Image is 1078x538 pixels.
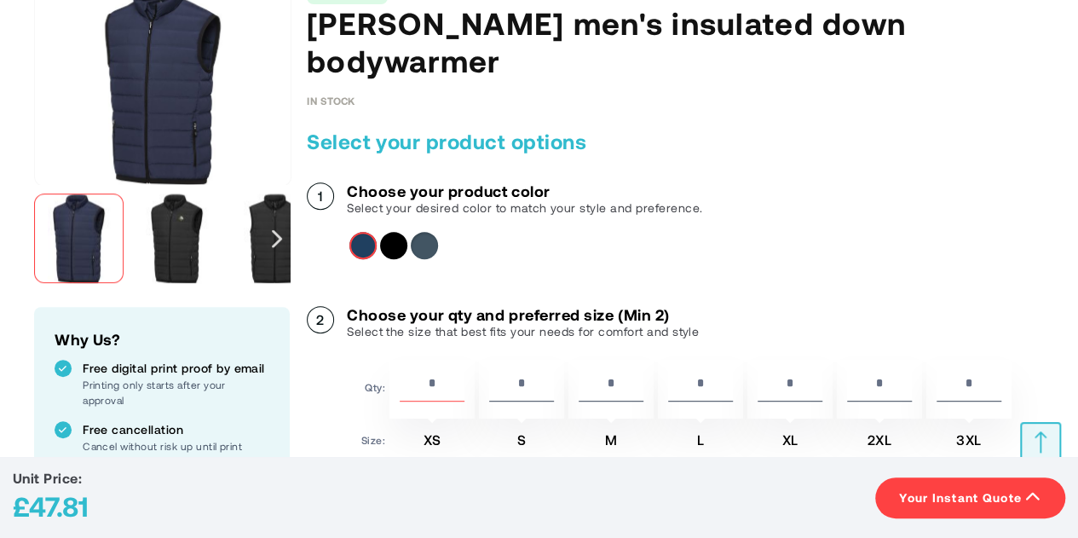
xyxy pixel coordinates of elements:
div: Solid black [380,232,407,259]
td: 3XL [926,423,1012,464]
div: £47.81 [13,487,88,525]
h2: Why Us? [55,327,269,351]
td: Qty: [354,360,385,419]
td: XL [747,423,833,464]
img: Caltha men's insulated down bodywarmer [132,194,222,283]
div: Caltha men's insulated down bodywarmer [132,185,230,292]
div: Caltha men's insulated down bodywarmer [230,185,328,292]
p: Cancel without risk up until print approval [83,438,269,469]
td: L [658,423,743,464]
td: S [479,423,564,464]
img: Caltha men's insulated down bodywarmer [230,194,320,283]
p: Free digital print proof by email [83,360,269,377]
span: Your Instant Quote [899,489,1022,506]
p: Select your desired color to match your style and preference. [347,200,702,217]
td: M [568,423,654,464]
td: XS [389,423,475,464]
div: Navy [349,232,377,259]
td: Size: [354,423,385,464]
div: Hale Blue [411,232,438,259]
button: Your Instant Quote [875,477,1065,518]
p: Printing only starts after your approval [83,377,269,408]
p: Free cancellation [83,421,269,438]
img: Caltha men's insulated down bodywarmer [34,194,124,283]
h2: Select your product options [307,128,1044,155]
div: Next [264,185,290,292]
span: Unit Price: [13,470,82,486]
td: 2XL [837,423,922,464]
h3: Choose your qty and preferred size (Min 2) [347,306,699,323]
span: In stock [307,95,355,107]
p: Select the size that best fits your needs for comfort and style [347,323,699,340]
h3: Choose your product color [347,182,702,200]
div: Availability [307,95,355,107]
div: Caltha men's insulated down bodywarmer [34,185,132,292]
h1: [PERSON_NAME] men's insulated down bodywarmer [307,4,1044,79]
